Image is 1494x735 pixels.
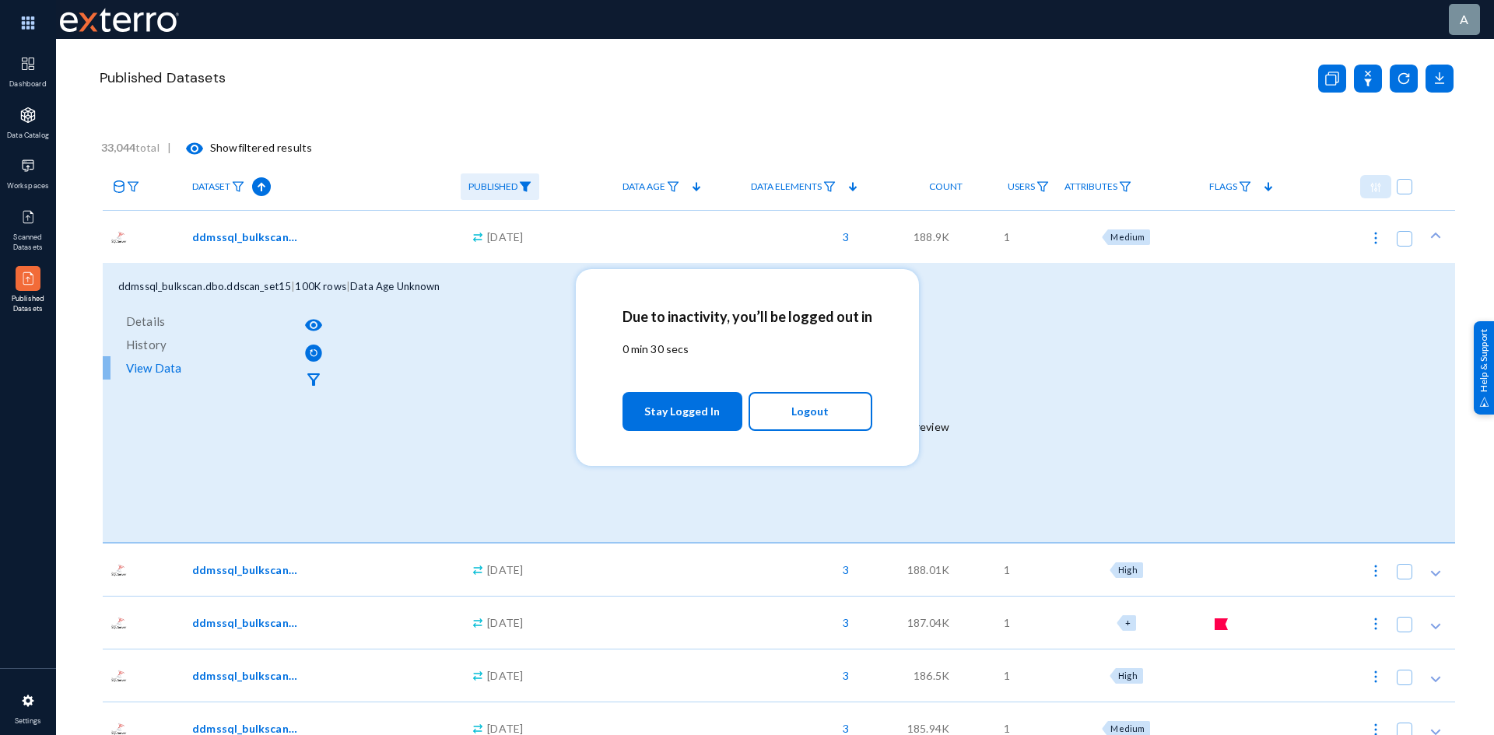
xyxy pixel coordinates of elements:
[644,397,720,425] span: Stay Logged In
[622,392,743,431] button: Stay Logged In
[622,308,872,325] h2: Due to inactivity, you’ll be logged out in
[622,341,872,357] p: 0 min 30 secs
[791,398,829,425] span: Logout
[749,392,872,431] button: Logout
